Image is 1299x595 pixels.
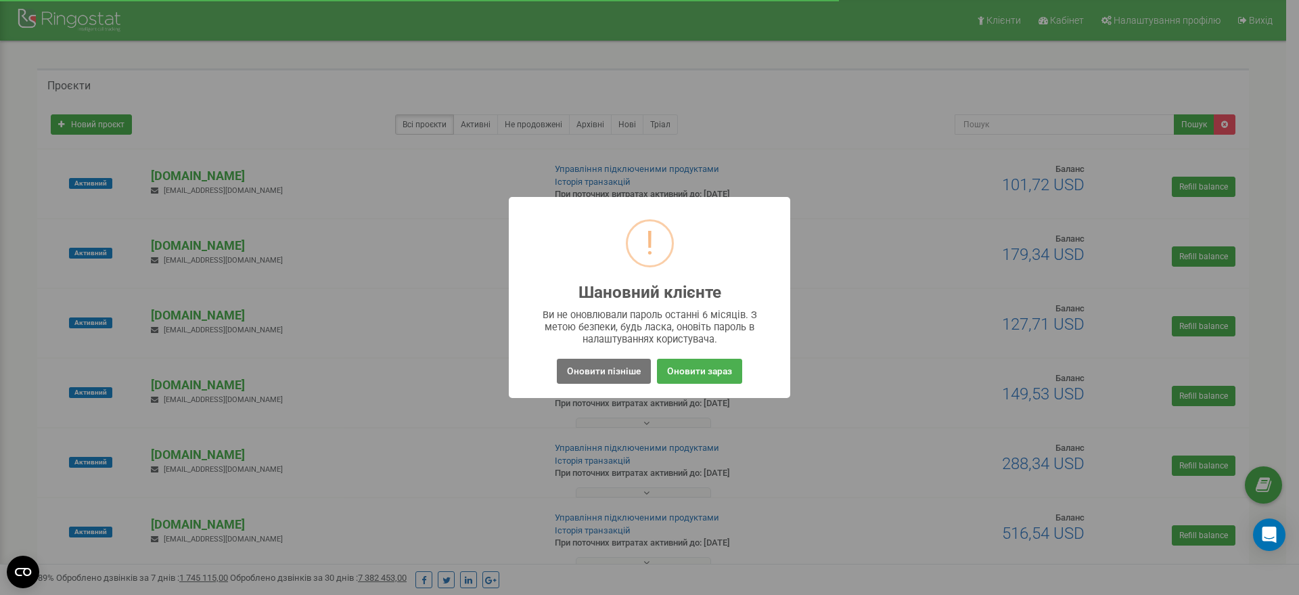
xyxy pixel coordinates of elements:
div: Ви не оновлювали пароль останні 6 місяців. З метою безпеки, будь ласка, оновіть пароль в налаштув... [536,309,764,345]
button: Open CMP widget [7,556,39,588]
button: Оновити пізніше [557,359,651,384]
div: Open Intercom Messenger [1253,519,1285,551]
button: Оновити зараз [657,359,742,384]
h2: Шановний клієнте [578,284,721,302]
div: ! [645,221,654,265]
